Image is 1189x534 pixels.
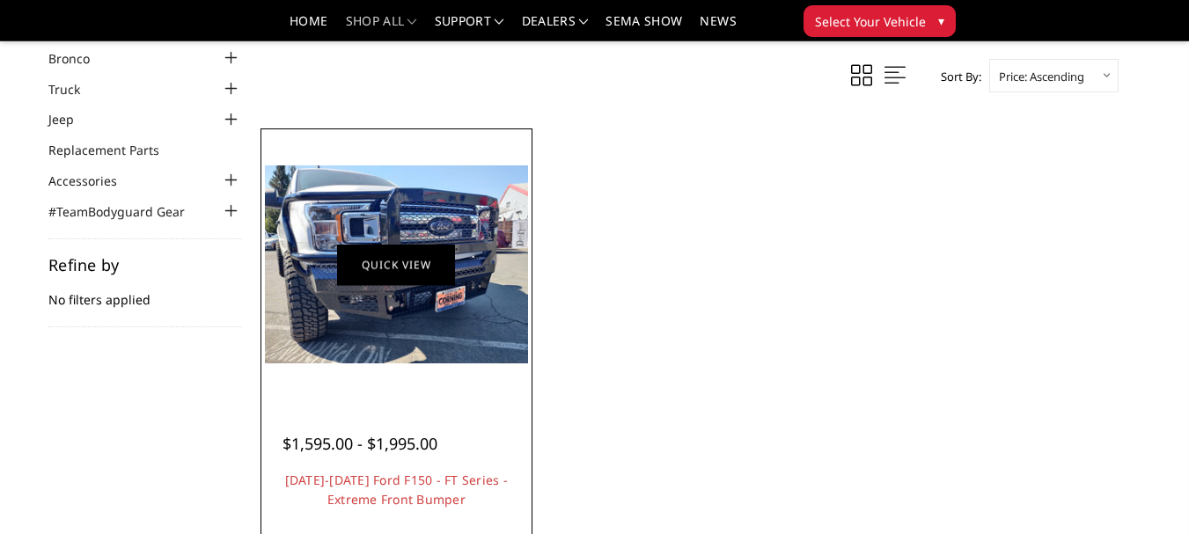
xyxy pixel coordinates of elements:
a: Home [290,15,327,40]
a: Support [435,15,504,40]
h5: Refine by [48,257,242,273]
img: 2018-2020 Ford F150 - FT Series - Extreme Front Bumper [265,165,528,363]
span: $1,595.00 - $1,995.00 [283,433,437,454]
a: Accessories [48,172,139,190]
a: Jeep [48,110,96,128]
a: 2018-2020 Ford F150 - FT Series - Extreme Front Bumper 2018-2020 Ford F150 - FT Series - Extreme ... [265,133,528,396]
a: Dealers [522,15,589,40]
a: Bronco [48,49,112,68]
div: No filters applied [48,257,242,327]
a: [DATE]-[DATE] Ford F150 - FT Series - Extreme Front Bumper [285,472,508,508]
a: Replacement Parts [48,141,181,159]
button: Select Your Vehicle [804,5,956,37]
span: ▾ [938,11,944,30]
label: Sort By: [931,63,981,90]
a: Truck [48,80,102,99]
a: shop all [346,15,417,40]
span: Select Your Vehicle [815,12,926,31]
a: #TeamBodyguard Gear [48,202,207,221]
a: SEMA Show [606,15,682,40]
a: News [700,15,736,40]
a: Quick view [337,244,455,285]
